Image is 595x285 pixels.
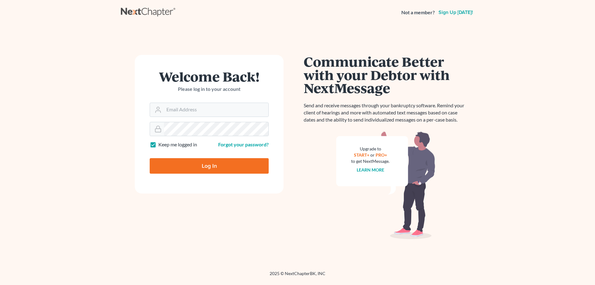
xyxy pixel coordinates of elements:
[370,152,375,158] span: or
[150,86,269,93] p: Please log in to your account
[351,146,390,152] div: Upgrade to
[357,167,384,172] a: Learn more
[304,102,468,123] p: Send and receive messages through your bankruptcy software. Remind your client of hearings and mo...
[304,55,468,95] h1: Communicate Better with your Debtor with NextMessage
[401,9,435,16] strong: Not a member?
[376,152,387,158] a: PRO+
[336,131,435,239] img: nextmessage_bg-59042aed3d76b12b5cd301f8e5b87938c9018125f34e5fa2b7a6b67550977c72.svg
[164,103,268,117] input: Email Address
[150,158,269,174] input: Log In
[354,152,369,158] a: START+
[437,10,474,15] a: Sign up [DATE]!
[150,70,269,83] h1: Welcome Back!
[218,141,269,147] a: Forgot your password?
[121,270,474,282] div: 2025 © NextChapterBK, INC
[158,141,197,148] label: Keep me logged in
[351,158,390,164] div: to get NextMessage.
